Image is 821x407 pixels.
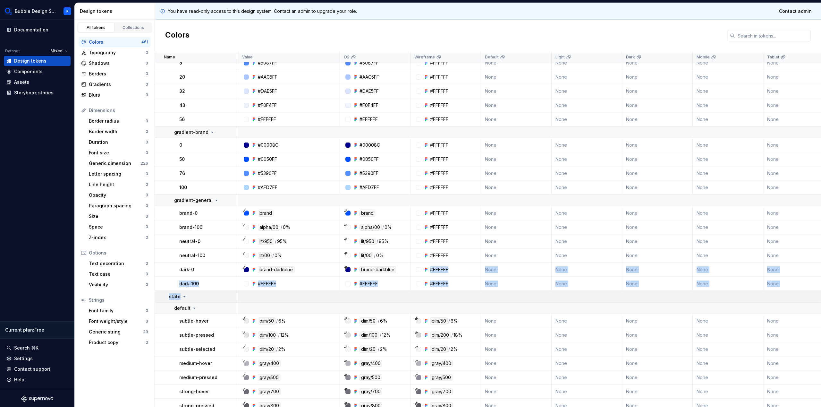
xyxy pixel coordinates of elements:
div: #AAC5FF [360,74,379,80]
td: None [622,138,693,152]
a: Text case0 [86,269,151,279]
div: 461 [141,39,148,45]
div: 0 [146,235,148,240]
td: None [481,328,552,342]
div: 6% [380,317,387,325]
div: Z-index [89,234,146,241]
a: Border width0 [86,126,151,137]
a: Design tokens [4,56,71,66]
div: #0050FF [258,156,277,162]
a: Product copy0 [86,337,151,348]
td: None [622,166,693,180]
p: brand-0 [179,210,198,216]
td: None [622,112,693,126]
button: Search ⌘K [4,343,71,353]
td: None [481,138,552,152]
div: #F0F4FF [258,102,277,108]
div: Dataset [5,48,20,54]
div: alpha/00 [258,224,280,231]
td: None [481,277,552,291]
div: Search ⌘K [14,345,38,351]
p: state [169,293,181,300]
a: Generic string29 [86,327,151,337]
td: None [552,166,622,180]
div: 6% [278,317,286,325]
div: #FFFFFF [430,74,448,80]
td: None [622,277,693,291]
div: Duration [89,139,146,145]
div: #00008C [258,142,278,148]
a: Components [4,66,71,77]
a: Blurs0 [79,90,151,100]
div: dim/100 [360,332,379,339]
div: #AAC5FF [258,74,277,80]
svg: Supernova Logo [21,395,53,402]
td: None [552,220,622,234]
div: 0 [146,140,148,145]
div: / [382,224,384,231]
div: Settings [14,355,33,362]
td: None [693,314,763,328]
td: None [622,98,693,112]
div: 0 [146,282,148,287]
div: brand-darkblue [258,266,294,273]
td: None [622,70,693,84]
td: None [622,152,693,166]
p: neutral-100 [179,252,205,259]
div: / [378,317,379,325]
div: #AFD7FF [360,184,379,191]
div: Generic dimension [89,160,140,167]
a: Settings [4,353,71,364]
td: None [693,277,763,291]
div: Colors [89,39,141,45]
td: None [481,314,552,328]
td: None [481,152,552,166]
p: 43 [179,102,185,108]
div: Size [89,213,146,220]
td: None [693,152,763,166]
a: Border radius0 [86,116,151,126]
a: Opacity0 [86,190,151,200]
span: Contact admin [779,8,812,14]
div: 226 [140,161,148,166]
p: Dark [626,55,635,60]
div: Design tokens [14,58,47,64]
div: Blurs [89,92,146,98]
div: 0 [146,150,148,155]
p: 50 [179,156,185,162]
div: #FFFFFF [430,210,448,216]
a: Text decoration0 [86,258,151,269]
div: 0 [146,340,148,345]
td: None [693,98,763,112]
p: Light [555,55,565,60]
div: Borders [89,71,146,77]
a: Duration0 [86,137,151,147]
div: 12% [382,332,391,339]
p: Wireframe [414,55,435,60]
p: 76 [179,170,185,177]
td: None [693,206,763,220]
div: Contact support [14,366,50,372]
div: #FFFFFF [258,281,276,287]
p: Tablet [767,55,779,60]
div: Text case [89,271,146,277]
img: 1a847f6c-1245-4c66-adf2-ab3a177fc91e.png [4,7,12,15]
div: Design tokens [80,8,152,14]
button: Help [4,375,71,385]
div: #5087FF [258,60,277,66]
td: None [622,56,693,70]
p: brand-100 [179,224,202,230]
td: None [622,328,693,342]
td: None [552,206,622,220]
div: 0 [146,203,148,208]
div: Product copy [89,339,146,346]
td: None [481,98,552,112]
div: 0 [146,193,148,198]
td: None [622,248,693,263]
div: Font weight/style [89,318,146,325]
div: #AFD7FF [258,184,277,191]
div: #FFFFFF [430,156,448,162]
div: Paragraph spacing [89,203,146,209]
td: None [693,248,763,263]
